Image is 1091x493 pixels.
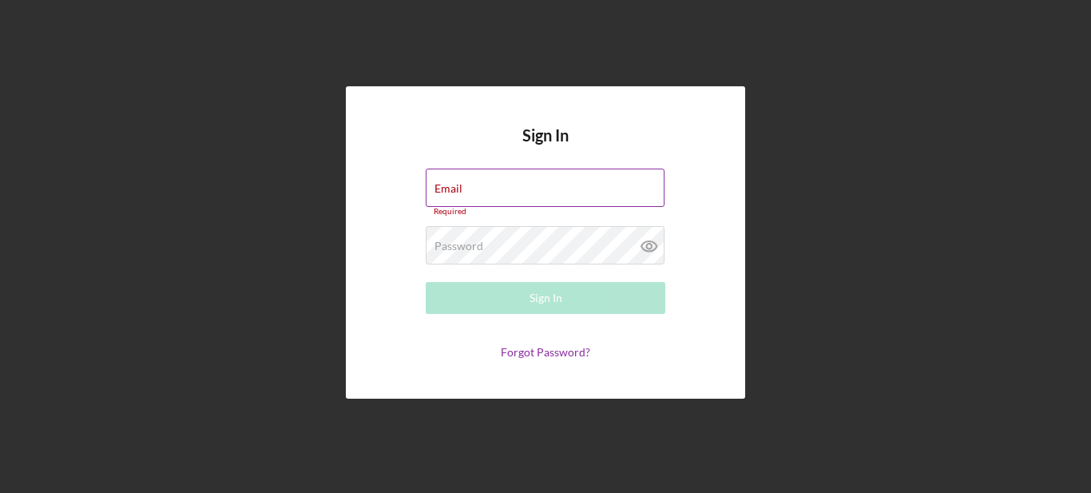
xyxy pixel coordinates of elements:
[501,345,590,359] a: Forgot Password?
[426,207,665,217] div: Required
[522,126,569,169] h4: Sign In
[434,182,462,195] label: Email
[434,240,483,252] label: Password
[530,282,562,314] div: Sign In
[426,282,665,314] button: Sign In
